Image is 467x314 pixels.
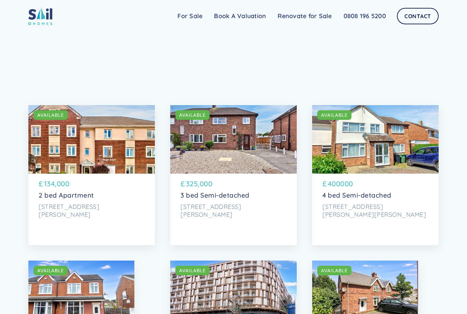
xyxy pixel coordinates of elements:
[181,179,185,189] p: £
[328,179,353,189] p: 400000
[322,203,428,218] p: [STREET_ADDRESS][PERSON_NAME][PERSON_NAME]
[28,7,52,25] img: sail home logo colored
[37,112,64,118] div: AVAILABLE
[39,203,145,218] p: [STREET_ADDRESS][PERSON_NAME]
[321,112,348,118] div: AVAILABLE
[170,105,297,246] a: AVAILABLE£325,0003 bed Semi-detached[STREET_ADDRESS][PERSON_NAME]
[186,179,213,189] p: 325,000
[312,105,439,246] a: AVAILABLE£4000004 bed Semi-detached[STREET_ADDRESS][PERSON_NAME][PERSON_NAME]
[272,9,337,23] a: Renovate for Sale
[338,9,392,23] a: 0808 196 5200
[181,203,286,218] p: [STREET_ADDRESS][PERSON_NAME]
[172,9,208,23] a: For Sale
[44,179,70,189] p: 134,000
[322,191,428,199] p: 4 bed Semi-detached
[179,112,206,118] div: AVAILABLE
[28,105,155,246] a: AVAILABLE£134,0002 bed Apartment[STREET_ADDRESS][PERSON_NAME]
[322,179,327,189] p: £
[39,191,145,199] p: 2 bed Apartment
[181,191,286,199] p: 3 bed Semi-detached
[37,267,64,274] div: AVAILABLE
[179,267,206,274] div: AVAILABLE
[208,9,272,23] a: Book A Valuation
[39,179,43,189] p: £
[321,267,348,274] div: AVAILABLE
[397,8,439,24] a: Contact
